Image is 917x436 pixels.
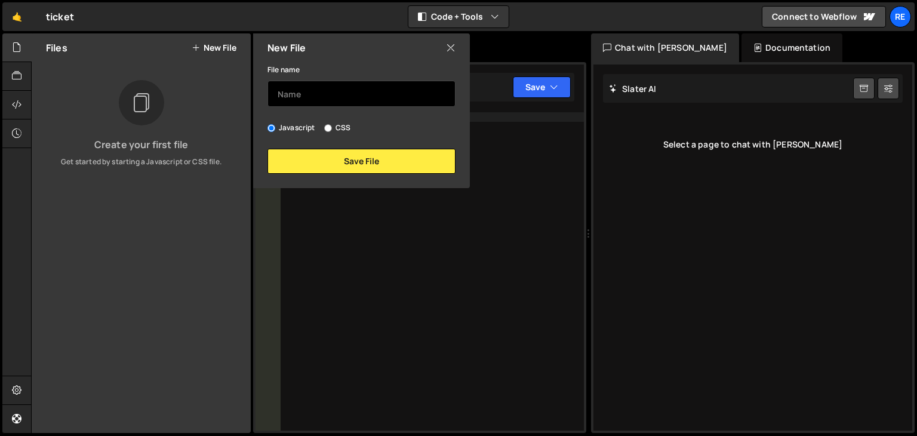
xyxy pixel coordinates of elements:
[408,6,509,27] button: Code + Tools
[46,41,67,54] h2: Files
[267,149,456,174] button: Save File
[41,140,241,149] h3: Create your first file
[324,122,350,134] label: CSS
[267,81,456,107] input: Name
[2,2,32,31] a: 🤙
[591,33,739,62] div: Chat with [PERSON_NAME]
[741,33,842,62] div: Documentation
[41,156,241,167] p: Get started by starting a Javascript or CSS file.
[890,6,911,27] a: re
[192,43,236,53] button: New File
[603,121,903,168] div: Select a page to chat with [PERSON_NAME]
[267,41,306,54] h2: New File
[46,10,74,24] div: ticket
[324,124,332,132] input: CSS
[609,83,657,94] h2: Slater AI
[267,64,300,76] label: File name
[267,124,275,132] input: Javascript
[267,122,315,134] label: Javascript
[762,6,886,27] a: Connect to Webflow
[513,76,571,98] button: Save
